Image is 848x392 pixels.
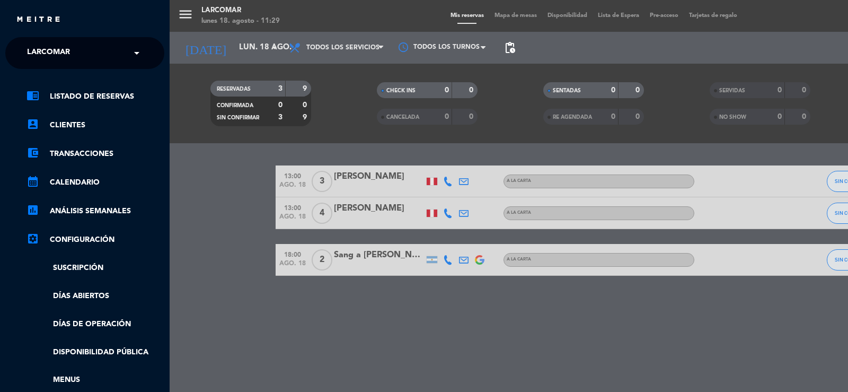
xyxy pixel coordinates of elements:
[16,16,61,24] img: MEITRE
[26,318,164,330] a: Días de Operación
[26,290,164,302] a: Días abiertos
[26,232,39,245] i: settings_applications
[26,176,164,189] a: calendar_monthCalendario
[27,42,70,64] span: Larcomar
[26,262,164,274] a: Suscripción
[26,147,164,160] a: account_balance_walletTransacciones
[26,205,164,217] a: assessmentANÁLISIS SEMANALES
[503,41,516,54] span: pending_actions
[26,118,39,130] i: account_box
[26,346,164,359] a: Disponibilidad pública
[26,204,39,216] i: assessment
[26,233,164,246] a: Configuración
[26,89,39,102] i: chrome_reader_mode
[26,146,39,159] i: account_balance_wallet
[26,90,164,103] a: chrome_reader_modeListado de Reservas
[26,374,164,386] a: Menus
[26,175,39,188] i: calendar_month
[26,119,164,132] a: account_boxClientes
